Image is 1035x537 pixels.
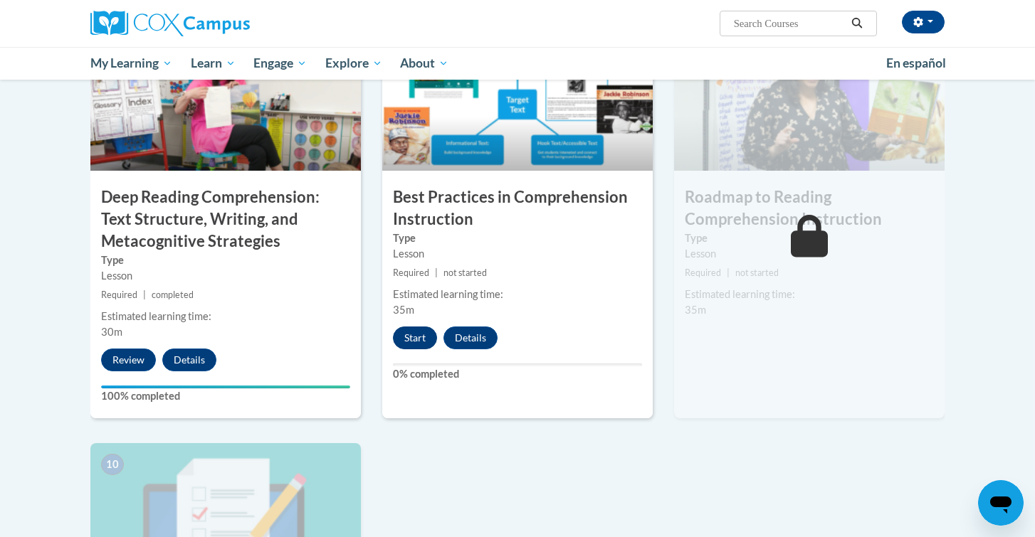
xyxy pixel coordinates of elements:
span: Learn [191,55,236,72]
div: Lesson [101,268,350,284]
button: Account Settings [902,11,945,33]
input: Search Courses [732,15,846,32]
span: Engage [253,55,307,72]
span: Required [393,267,429,278]
button: Review [101,349,156,371]
button: Details [443,326,498,349]
span: En español [886,55,946,70]
span: not started [735,267,779,278]
div: Estimated learning time: [101,309,350,324]
a: My Learning [81,47,182,80]
span: 30m [101,326,122,338]
div: Main menu [69,47,966,80]
span: 10 [101,454,124,475]
img: Course Image [674,28,945,171]
iframe: Button to launch messaging window [978,480,1024,526]
a: Learn [182,47,245,80]
a: Engage [244,47,316,80]
span: Required [685,267,721,278]
a: En español [877,48,955,78]
span: Explore [325,55,382,72]
h3: Deep Reading Comprehension: Text Structure, Writing, and Metacognitive Strategies [90,186,361,252]
label: Type [685,230,934,246]
div: Estimated learning time: [685,287,934,302]
button: Search [846,15,868,32]
a: About [392,47,458,80]
div: Estimated learning time: [393,287,642,302]
a: Explore [316,47,392,80]
img: Cox Campus [90,11,250,36]
span: About [400,55,448,72]
span: 35m [685,304,706,316]
h3: Best Practices in Comprehension Instruction [382,186,653,230]
span: | [727,267,730,278]
button: Details [162,349,216,371]
div: Your progress [101,386,350,388]
span: completed [152,289,194,300]
img: Course Image [90,28,361,171]
label: 100% completed [101,388,350,404]
label: 0% completed [393,366,642,382]
span: | [435,267,438,278]
div: Lesson [393,246,642,262]
span: My Learning [90,55,172,72]
span: 35m [393,304,414,316]
div: Lesson [685,246,934,262]
label: Type [101,252,350,268]
span: | [143,289,146,300]
label: Type [393,230,642,246]
a: Cox Campus [90,11,361,36]
h3: Roadmap to Reading Comprehension Instruction [674,186,945,230]
span: Required [101,289,137,300]
button: Start [393,326,437,349]
span: not started [443,267,487,278]
img: Course Image [382,28,653,171]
